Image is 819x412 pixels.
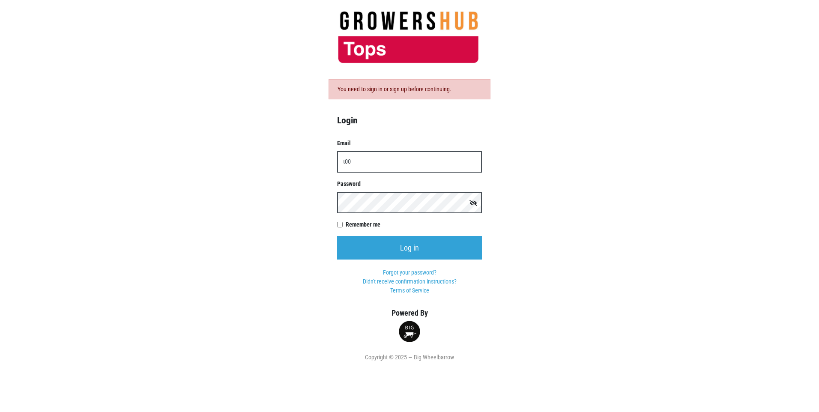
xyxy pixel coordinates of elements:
label: Email [337,139,482,148]
img: small-round-logo-d6fdfe68ae19b7bfced82731a0234da4.png [399,321,420,342]
a: Forgot your password? [383,269,436,276]
div: Copyright © 2025 — Big Wheelbarrow [324,353,495,362]
label: Remember me [346,220,482,229]
input: Log in [337,236,482,260]
div: You need to sign in or sign up before continuing. [329,79,490,99]
a: Didn't receive confirmation instructions? [363,278,457,285]
h4: Login [337,115,482,126]
h5: Powered By [324,308,495,318]
img: 279edf242af8f9d49a69d9d2afa010fb.png [324,11,495,64]
label: Password [337,179,482,188]
a: Terms of Service [390,287,429,294]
